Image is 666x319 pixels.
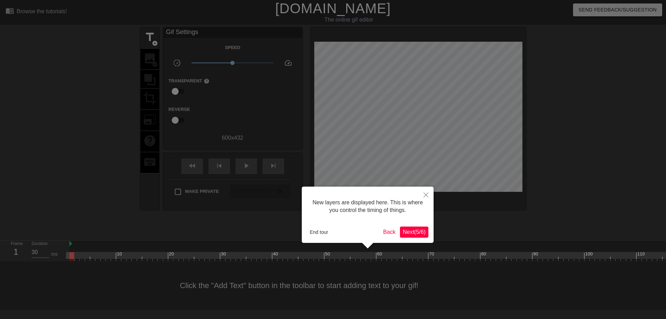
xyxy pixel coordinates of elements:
[381,227,399,238] button: Back
[307,192,428,221] div: New layers are displayed here. This is where you control the timing of things.
[400,227,428,238] button: Next
[307,227,331,237] button: End tour
[403,229,426,235] span: Next ( 5 / 6 )
[418,187,434,203] button: Close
